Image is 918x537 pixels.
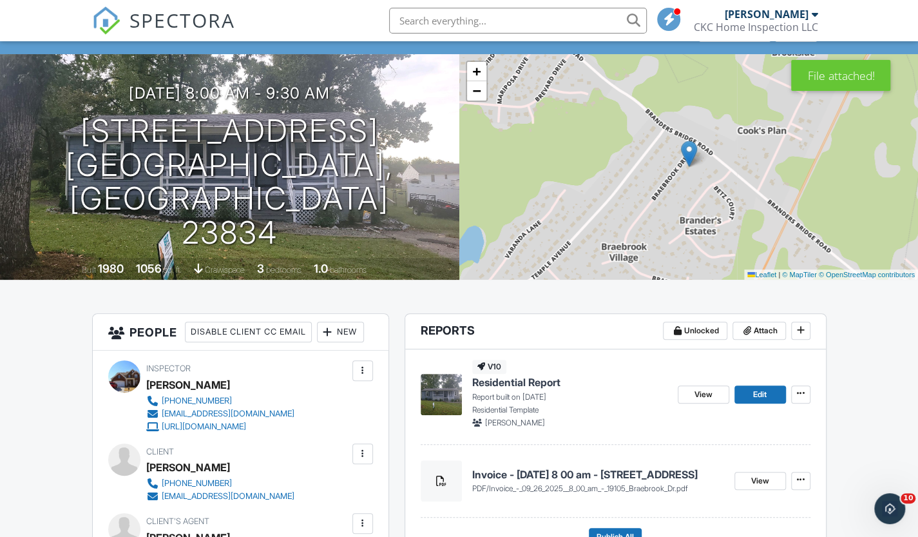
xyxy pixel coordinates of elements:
[146,490,294,503] a: [EMAIL_ADDRESS][DOMAIN_NAME]
[146,364,191,373] span: Inspector
[129,6,235,34] span: SPECTORA
[146,420,294,433] a: [URL][DOMAIN_NAME]
[146,407,294,420] a: [EMAIL_ADDRESS][DOMAIN_NAME]
[791,60,890,91] div: File attached!
[681,141,697,167] img: Marker
[92,17,235,44] a: SPECTORA
[92,6,120,35] img: The Best Home Inspection Software - Spectora
[98,262,124,275] div: 1980
[146,395,294,407] a: [PHONE_NUMBER]
[694,21,818,34] div: CKC Home Inspection LLC
[778,271,780,278] span: |
[146,458,230,477] div: [PERSON_NAME]
[472,83,481,99] span: −
[162,422,246,432] div: [URL][DOMAIN_NAME]
[185,322,312,342] div: Disable Client CC Email
[317,322,364,342] div: New
[747,271,776,278] a: Leaflet
[901,493,915,503] span: 10
[266,265,301,275] span: bedrooms
[205,265,245,275] span: crawlspace
[874,493,905,524] iframe: Intercom live chat
[162,396,232,406] div: [PHONE_NUMBER]
[136,262,162,275] div: 1056
[389,8,647,34] input: Search everything...
[162,478,232,489] div: [PHONE_NUMBER]
[819,271,915,278] a: © OpenStreetMap contributors
[467,81,486,101] a: Zoom out
[146,375,230,395] div: [PERSON_NAME]
[699,24,770,41] div: Client View
[146,477,294,490] a: [PHONE_NUMBER]
[472,63,481,79] span: +
[93,314,388,351] h3: People
[162,409,294,419] div: [EMAIL_ADDRESS][DOMAIN_NAME]
[782,271,817,278] a: © MapTiler
[82,265,96,275] span: Built
[21,114,439,250] h1: [STREET_ADDRESS] [GEOGRAPHIC_DATA], [GEOGRAPHIC_DATA] 23834
[775,24,817,41] div: More
[164,265,182,275] span: sq. ft.
[467,62,486,81] a: Zoom in
[257,262,264,275] div: 3
[146,516,209,526] span: Client's Agent
[129,84,330,102] h3: [DATE] 8:00 am - 9:30 am
[314,262,328,275] div: 1.0
[725,8,808,21] div: [PERSON_NAME]
[146,447,174,456] span: Client
[330,265,367,275] span: bathrooms
[162,491,294,502] div: [EMAIL_ADDRESS][DOMAIN_NAME]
